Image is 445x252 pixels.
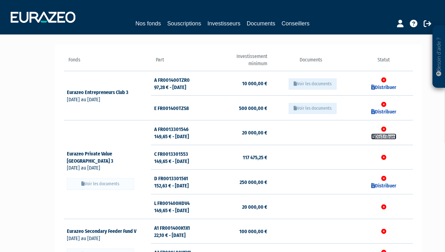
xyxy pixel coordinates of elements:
p: Besoin d'aide ? [435,29,442,85]
td: 20 000,00 € [209,194,267,219]
a: Eurazeo Private Value [GEOGRAPHIC_DATA] 3 [67,151,119,164]
td: C FR0013301553 149,65 € - [DATE] [151,145,209,170]
td: A FR0013301546 149,65 € - [DATE] [151,120,209,145]
a: Distribuer [371,183,396,189]
a: Eurazeo Entrepreneurs Club 3 [67,89,134,95]
td: 100 000,00 € [209,219,267,244]
span: [DATE] au [DATE] [67,235,100,241]
button: Voir les documents [289,103,337,114]
th: Fonds [64,53,151,71]
td: 10 000,00 € [209,71,267,96]
a: Conseillers [282,19,310,28]
td: A1 FR001400K1X1 22,10 € - [DATE] [151,219,209,244]
a: Distribuer [371,134,396,139]
th: Part [151,53,209,71]
a: Nos fonds [135,19,161,28]
td: A FR001400TZR0 97,28 € - [DATE] [151,71,209,96]
td: 250 000,00 € [209,170,267,194]
td: 117 475,25 € [209,145,267,170]
a: Documents [247,19,275,28]
th: Investissement minimum [209,53,267,71]
th: Documents [267,53,355,71]
td: L FR001400HDV4 149,65 € - [DATE] [151,194,209,219]
span: [DATE] au [DATE] [67,97,100,102]
a: Souscriptions [167,19,201,28]
td: 500 000,00 € [209,96,267,120]
td: D FR0013301561 152,63 € - [DATE] [151,170,209,194]
th: Statut [355,53,413,71]
td: E FR001400TZS8 [151,96,209,120]
a: Distribuer [371,109,396,115]
a: Distribuer [371,84,396,90]
a: Eurazeo Secondary Feeder Fund V [67,228,142,234]
a: Investisseurs [207,19,240,28]
button: Voir les documents [67,178,134,190]
button: Voir les documents [289,78,337,90]
span: [DATE] au [DATE] [67,165,100,171]
img: 1732889491-logotype_eurazeo_blanc_rvb.png [11,12,75,23]
td: 20 000,00 € [209,120,267,145]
